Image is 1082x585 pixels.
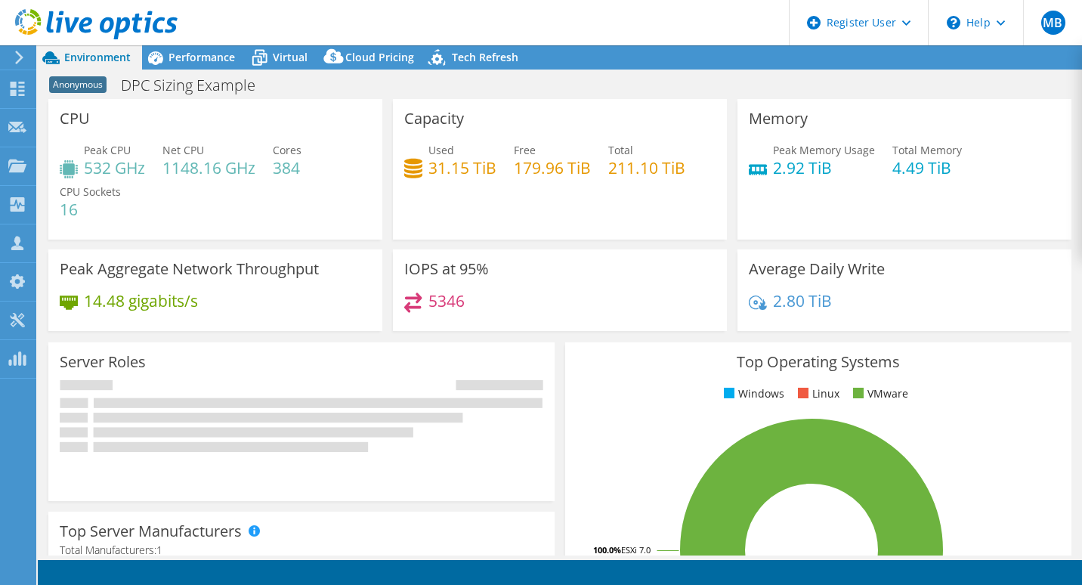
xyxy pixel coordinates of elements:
[428,143,454,157] span: Used
[621,544,651,556] tspan: ESXi 7.0
[60,184,121,199] span: CPU Sockets
[720,385,784,402] li: Windows
[514,143,536,157] span: Free
[593,544,621,556] tspan: 100.0%
[60,542,543,559] h4: Total Manufacturers:
[60,354,146,370] h3: Server Roles
[84,159,145,176] h4: 532 GHz
[162,159,255,176] h4: 1148.16 GHz
[794,385,839,402] li: Linux
[273,143,301,157] span: Cores
[749,261,885,277] h3: Average Daily Write
[60,201,121,218] h4: 16
[60,523,242,540] h3: Top Server Manufacturers
[273,159,301,176] h4: 384
[892,159,962,176] h4: 4.49 TiB
[947,16,960,29] svg: \n
[60,261,319,277] h3: Peak Aggregate Network Throughput
[428,159,496,176] h4: 31.15 TiB
[404,261,489,277] h3: IOPS at 95%
[168,50,235,64] span: Performance
[60,110,90,127] h3: CPU
[773,159,875,176] h4: 2.92 TiB
[849,385,908,402] li: VMware
[608,143,633,157] span: Total
[49,76,107,93] span: Anonymous
[64,50,131,64] span: Environment
[404,110,464,127] h3: Capacity
[84,292,198,309] h4: 14.48 gigabits/s
[892,143,962,157] span: Total Memory
[608,159,685,176] h4: 211.10 TiB
[156,543,162,557] span: 1
[749,110,808,127] h3: Memory
[577,354,1060,370] h3: Top Operating Systems
[452,50,518,64] span: Tech Refresh
[273,50,308,64] span: Virtual
[1041,11,1065,35] span: MB
[428,292,465,309] h4: 5346
[773,292,832,309] h4: 2.80 TiB
[773,143,875,157] span: Peak Memory Usage
[514,159,591,176] h4: 179.96 TiB
[114,77,279,94] h1: DPC Sizing Example
[84,143,131,157] span: Peak CPU
[345,50,414,64] span: Cloud Pricing
[162,143,204,157] span: Net CPU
